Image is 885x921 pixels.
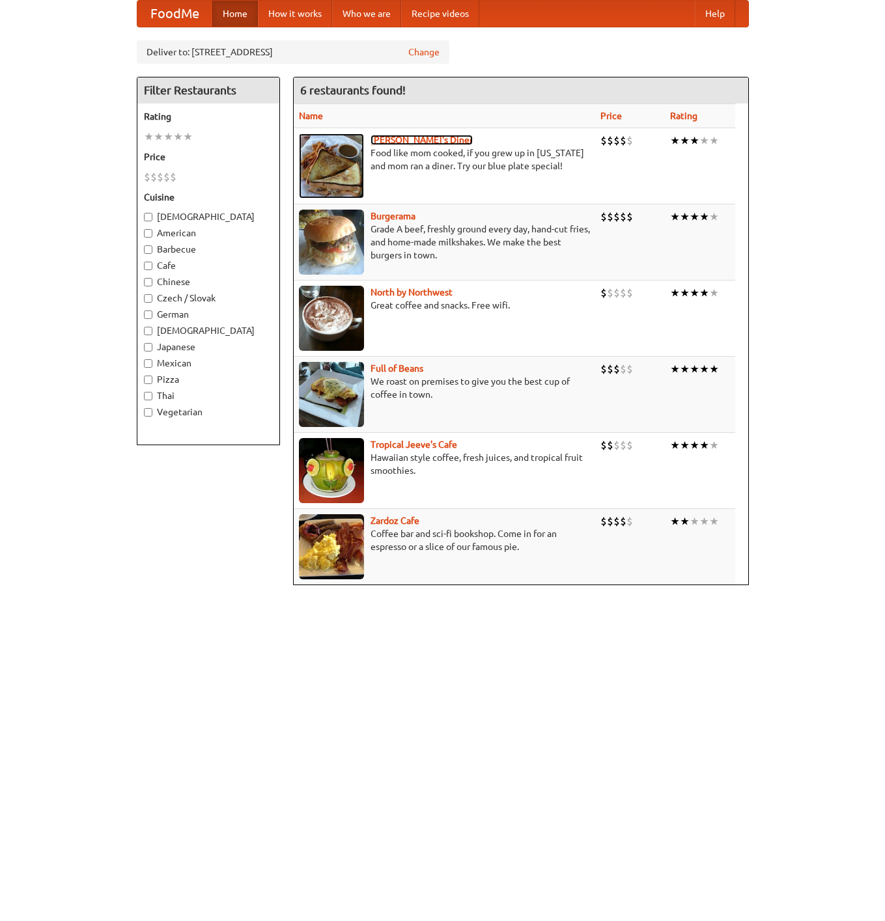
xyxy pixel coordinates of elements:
[299,223,590,262] p: Grade A beef, freshly ground every day, hand-cut fries, and home-made milkshakes. We make the bes...
[144,150,273,163] h5: Price
[144,324,273,337] label: [DEMOGRAPHIC_DATA]
[607,362,613,376] li: $
[620,210,626,224] li: $
[401,1,479,27] a: Recipe videos
[258,1,332,27] a: How it works
[600,438,607,452] li: $
[709,133,719,148] li: ★
[699,514,709,529] li: ★
[144,357,273,370] label: Mexican
[613,514,620,529] li: $
[299,146,590,172] p: Food like mom cooked, if you grew up in [US_STATE] and mom ran a diner. Try our blue plate special!
[144,376,152,384] input: Pizza
[670,210,680,224] li: ★
[690,438,699,452] li: ★
[144,213,152,221] input: [DEMOGRAPHIC_DATA]
[332,1,401,27] a: Who we are
[699,438,709,452] li: ★
[699,210,709,224] li: ★
[144,130,154,144] li: ★
[144,340,273,353] label: Japanese
[371,439,457,450] a: Tropical Jeeve's Cafe
[183,130,193,144] li: ★
[709,438,719,452] li: ★
[299,514,364,579] img: zardoz.jpg
[680,210,690,224] li: ★
[144,170,150,184] li: $
[371,363,423,374] a: Full of Beans
[144,245,152,254] input: Barbecue
[709,286,719,300] li: ★
[144,243,273,256] label: Barbecue
[695,1,735,27] a: Help
[299,210,364,275] img: burgerama.jpg
[144,278,152,286] input: Chinese
[607,438,613,452] li: $
[163,130,173,144] li: ★
[690,286,699,300] li: ★
[144,292,273,305] label: Czech / Slovak
[709,210,719,224] li: ★
[299,111,323,121] a: Name
[144,275,273,288] label: Chinese
[626,514,633,529] li: $
[371,287,453,297] a: North by Northwest
[699,362,709,376] li: ★
[137,1,212,27] a: FoodMe
[626,438,633,452] li: $
[144,227,273,240] label: American
[600,210,607,224] li: $
[144,359,152,368] input: Mexican
[620,133,626,148] li: $
[680,438,690,452] li: ★
[607,210,613,224] li: $
[299,299,590,312] p: Great coffee and snacks. Free wifi.
[626,133,633,148] li: $
[613,362,620,376] li: $
[607,286,613,300] li: $
[709,362,719,376] li: ★
[144,191,273,204] h5: Cuisine
[173,130,183,144] li: ★
[699,286,709,300] li: ★
[690,514,699,529] li: ★
[144,308,273,321] label: German
[620,514,626,529] li: $
[680,286,690,300] li: ★
[170,170,176,184] li: $
[600,133,607,148] li: $
[626,362,633,376] li: $
[144,110,273,123] h5: Rating
[144,408,152,417] input: Vegetarian
[299,375,590,401] p: We roast on premises to give you the best cup of coffee in town.
[709,514,719,529] li: ★
[144,392,152,400] input: Thai
[690,210,699,224] li: ★
[371,211,415,221] b: Burgerama
[144,229,152,238] input: American
[150,170,157,184] li: $
[613,210,620,224] li: $
[299,527,590,553] p: Coffee bar and sci-fi bookshop. Come in for an espresso or a slice of our famous pie.
[600,362,607,376] li: $
[144,310,152,319] input: German
[144,406,273,419] label: Vegetarian
[163,170,170,184] li: $
[670,514,680,529] li: ★
[299,286,364,351] img: north.jpg
[607,133,613,148] li: $
[154,130,163,144] li: ★
[670,111,697,121] a: Rating
[620,286,626,300] li: $
[626,286,633,300] li: $
[371,515,419,526] a: Zardoz Cafe
[613,133,620,148] li: $
[299,438,364,503] img: jeeves.jpg
[620,438,626,452] li: $
[371,135,473,145] a: [PERSON_NAME]'s Diner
